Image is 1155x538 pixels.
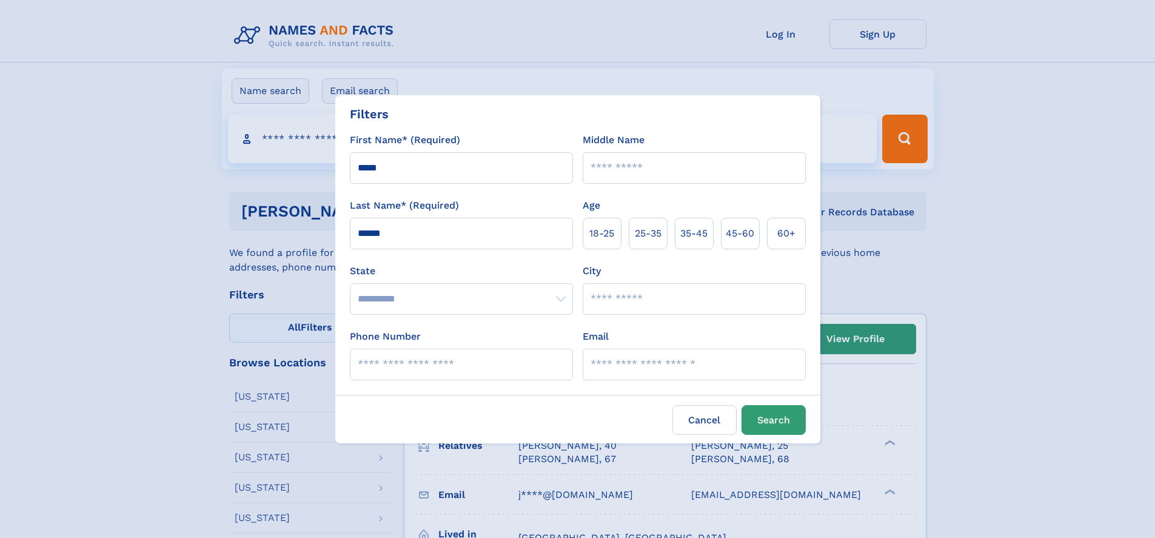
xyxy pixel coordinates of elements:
div: Filters [350,105,389,123]
label: Last Name* (Required) [350,198,459,213]
label: State [350,264,573,278]
span: 60+ [777,226,795,241]
label: Cancel [672,405,737,435]
label: First Name* (Required) [350,133,460,147]
span: 35‑45 [680,226,708,241]
label: Age [583,198,600,213]
span: 25‑35 [635,226,661,241]
label: Email [583,329,609,344]
span: 45‑60 [726,226,754,241]
label: Phone Number [350,329,421,344]
label: City [583,264,601,278]
label: Middle Name [583,133,644,147]
span: 18‑25 [589,226,614,241]
button: Search [742,405,806,435]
